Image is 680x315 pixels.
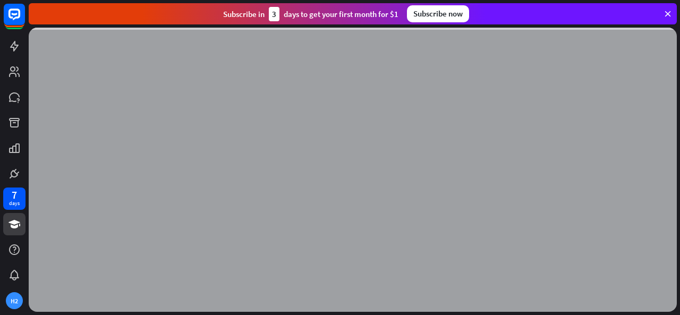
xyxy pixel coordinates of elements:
[6,292,23,309] div: H2
[407,5,469,22] div: Subscribe now
[3,188,25,210] a: 7 days
[9,200,20,207] div: days
[12,190,17,200] div: 7
[269,7,279,21] div: 3
[223,7,398,21] div: Subscribe in days to get your first month for $1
